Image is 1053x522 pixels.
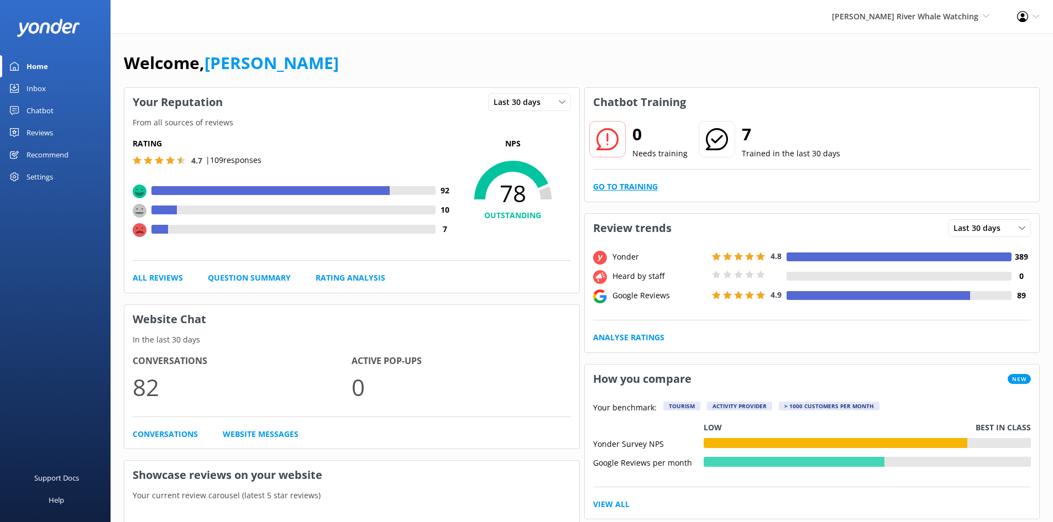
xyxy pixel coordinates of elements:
h2: 7 [742,121,840,147]
h1: Welcome, [124,50,339,76]
h4: Conversations [133,354,352,368]
h4: 10 [436,204,455,216]
span: 78 [455,180,571,207]
a: Analyse Ratings [593,331,664,344]
div: Yonder [610,251,709,263]
h4: 0 [1012,270,1031,282]
h4: OUTSTANDING [455,209,571,222]
div: Heard by staff [610,270,709,282]
h5: Rating [133,138,455,150]
span: 4.7 [191,155,202,166]
div: Inbox [27,77,46,99]
h3: Website Chat [124,305,579,334]
p: | 109 responses [206,154,261,166]
div: Recommend [27,144,69,166]
h3: Showcase reviews on your website [124,461,579,489]
span: [PERSON_NAME] River Whale Watching [832,11,978,22]
a: Rating Analysis [316,272,385,284]
h4: Active Pop-ups [352,354,570,368]
div: Activity Provider [707,402,772,410]
h3: How you compare [585,365,700,393]
a: [PERSON_NAME] [205,51,339,74]
h3: Review trends [585,214,680,242]
div: Yonder Survey NPS [593,438,704,448]
span: Last 30 days [494,96,547,108]
p: In the last 30 days [124,334,579,346]
h4: 89 [1012,289,1031,302]
h4: 7 [436,223,455,235]
div: Settings [27,166,53,188]
a: Website Messages [223,428,298,440]
span: 4.9 [771,289,782,300]
div: Help [49,489,64,511]
img: yonder-white-logo.png [17,19,80,37]
p: Needs training [632,147,688,160]
p: 82 [133,368,352,405]
h4: 92 [436,184,455,197]
span: New [1008,374,1031,384]
div: Home [27,55,48,77]
h3: Chatbot Training [585,88,694,117]
h4: 389 [1012,251,1031,263]
h3: Your Reputation [124,88,231,117]
p: Trained in the last 30 days [742,147,840,160]
p: NPS [455,138,571,150]
div: Reviews [27,122,53,144]
p: From all sources of reviews [124,117,579,129]
p: Best in class [976,421,1031,434]
p: Low [704,421,722,434]
h2: 0 [632,121,688,147]
div: Google Reviews per month [593,457,704,467]
div: Tourism [663,402,700,410]
span: Last 30 days [954,222,1007,234]
span: 4.8 [771,251,782,261]
p: 0 [352,368,570,405]
a: Go to Training [593,181,658,193]
p: Your current review carousel (latest 5 star reviews) [124,489,579,502]
div: Support Docs [34,467,79,489]
div: Google Reviews [610,289,709,302]
div: > 1000 customers per month [779,402,879,410]
div: Chatbot [27,99,54,122]
a: Question Summary [208,272,291,284]
a: All Reviews [133,272,183,284]
p: Your benchmark: [593,402,657,415]
a: Conversations [133,428,198,440]
a: View All [593,498,630,510]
